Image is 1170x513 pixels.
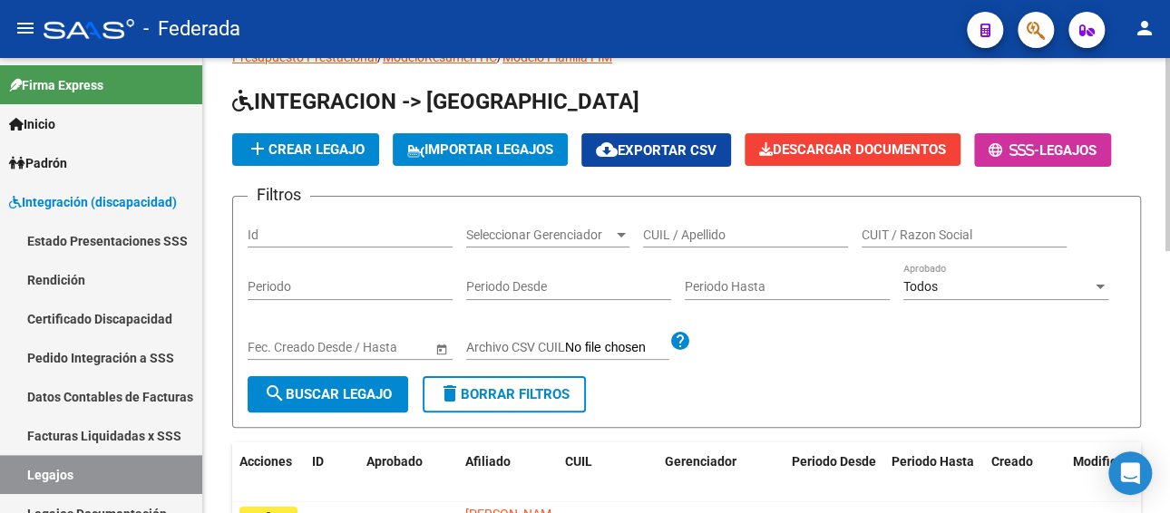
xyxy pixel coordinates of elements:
span: Modificado [1073,454,1138,469]
span: Crear Legajo [247,141,365,158]
span: Descargar Documentos [759,141,946,158]
span: - [989,142,1039,159]
datatable-header-cell: ID [305,442,359,502]
datatable-header-cell: Creado [984,442,1066,502]
span: IMPORTAR LEGAJOS [407,141,553,158]
mat-icon: add [247,138,268,160]
input: Fecha inicio [248,340,314,355]
span: Buscar Legajo [264,386,392,402]
span: CUIL [565,454,592,469]
span: Gerenciador [665,454,736,469]
span: Firma Express [9,75,103,95]
span: Padrón [9,153,67,173]
datatable-header-cell: Acciones [232,442,305,502]
span: Seleccionar Gerenciador [466,227,613,243]
datatable-header-cell: CUIL [558,442,658,502]
datatable-header-cell: Periodo Desde [785,442,884,502]
span: INTEGRACION -> [GEOGRAPHIC_DATA] [232,89,639,114]
mat-icon: menu [15,17,36,39]
button: Crear Legajo [232,133,379,166]
span: Inicio [9,114,55,134]
input: Fecha fin [329,340,418,355]
span: Archivo CSV CUIL [466,340,565,354]
datatable-header-cell: Afiliado [458,442,558,502]
span: - Federada [143,9,240,49]
mat-icon: search [264,382,286,404]
span: Periodo Desde [792,454,876,469]
datatable-header-cell: Periodo Hasta [884,442,984,502]
span: Exportar CSV [596,142,717,159]
span: Legajos [1039,142,1097,159]
button: -Legajos [974,133,1111,167]
mat-icon: help [669,330,691,352]
span: Creado [991,454,1033,469]
datatable-header-cell: Modificado [1066,442,1147,502]
h3: Filtros [248,182,310,208]
span: Afiliado [465,454,511,469]
button: Exportar CSV [581,133,731,167]
mat-icon: cloud_download [596,139,618,160]
span: Acciones [239,454,292,469]
button: Descargar Documentos [745,133,960,166]
span: Periodo Hasta [892,454,974,469]
datatable-header-cell: Gerenciador [658,442,785,502]
mat-icon: person [1134,17,1155,39]
span: Todos [903,279,938,294]
span: Aprobado [366,454,423,469]
span: ID [312,454,324,469]
datatable-header-cell: Aprobado [359,442,432,502]
button: Borrar Filtros [423,376,586,412]
span: Integración (discapacidad) [9,192,177,212]
input: Archivo CSV CUIL [565,340,669,356]
button: IMPORTAR LEGAJOS [393,133,568,166]
button: Buscar Legajo [248,376,408,412]
mat-icon: delete [439,382,461,404]
span: Borrar Filtros [439,386,570,402]
div: Open Intercom Messenger [1108,451,1152,495]
button: Open calendar [432,339,451,358]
